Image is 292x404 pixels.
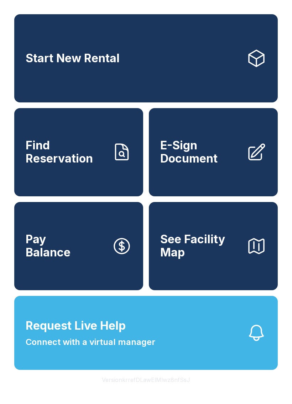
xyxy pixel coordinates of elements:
a: E-Sign Document [149,108,278,196]
span: Pay Balance [26,233,71,259]
button: VersionkrrefDLawElMlwz8nfSsJ [96,370,196,390]
a: Find Reservation [14,108,143,196]
button: See Facility Map [149,202,278,290]
button: Request Live HelpConnect with a virtual manager [14,296,278,370]
a: Start New Rental [14,14,278,102]
span: Request Live Help [26,317,126,334]
span: Find Reservation [26,139,106,165]
span: E-Sign Document [160,139,241,165]
span: Connect with a virtual manager [26,336,155,349]
button: PayBalance [14,202,143,290]
span: See Facility Map [160,233,241,259]
span: Start New Rental [26,52,120,65]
